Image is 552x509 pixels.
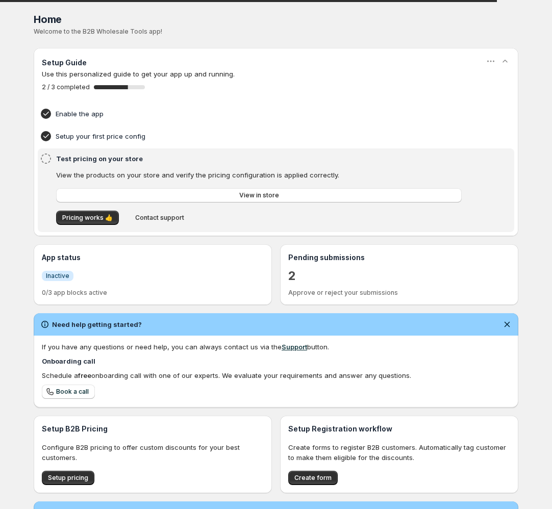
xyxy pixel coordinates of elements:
h3: Setup Registration workflow [288,424,510,434]
span: 2 / 3 completed [42,83,90,91]
h2: Need help getting started? [52,319,142,329]
h4: Onboarding call [42,356,510,366]
a: Support [282,343,307,351]
p: Create forms to register B2B customers. Automatically tag customer to make them eligible for the ... [288,442,510,463]
p: Use this personalized guide to get your app up and running. [42,69,510,79]
a: 2 [288,268,296,284]
button: Contact support [129,211,190,225]
b: free [78,371,91,379]
h3: Pending submissions [288,252,510,263]
button: Pricing works 👍 [56,211,119,225]
p: Configure B2B pricing to offer custom discounts for your best customers. [42,442,264,463]
a: View in store [56,188,462,202]
span: Home [34,13,62,26]
h4: Test pricing on your store [56,154,465,164]
span: View in store [239,191,279,199]
span: Contact support [135,214,184,222]
button: Create form [288,471,338,485]
h3: App status [42,252,264,263]
p: View the products on your store and verify the pricing configuration is applied correctly. [56,170,462,180]
p: Welcome to the B2B Wholesale Tools app! [34,28,518,36]
a: InfoInactive [42,270,73,281]
span: Inactive [46,272,69,280]
h4: Enable the app [56,109,465,119]
span: Create form [294,474,332,482]
p: Approve or reject your submissions [288,289,510,297]
p: 0/3 app blocks active [42,289,264,297]
div: Schedule a onboarding call with one of our experts. We evaluate your requirements and answer any ... [42,370,510,380]
h4: Setup your first price config [56,131,465,141]
span: Pricing works 👍 [62,214,113,222]
h3: Setup Guide [42,58,87,68]
div: If you have any questions or need help, you can always contact us via the button. [42,342,510,352]
span: Setup pricing [48,474,88,482]
button: Setup pricing [42,471,94,485]
h3: Setup B2B Pricing [42,424,264,434]
a: Book a call [42,385,95,399]
button: Dismiss notification [500,317,514,332]
span: Book a call [56,388,89,396]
